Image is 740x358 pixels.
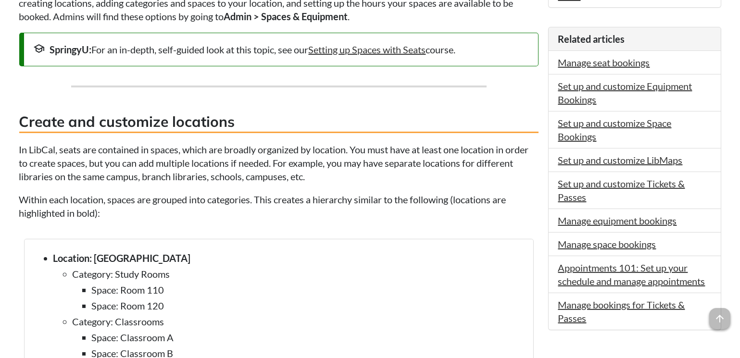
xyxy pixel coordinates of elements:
[558,215,677,226] a: Manage equipment bookings
[558,57,650,68] a: Manage seat bookings
[34,43,528,56] div: For an in-depth, self-guided look at this topic, see our course.
[19,143,539,183] p: In LibCal, seats are contained in spaces, which are broadly organized by location. You must have ...
[19,193,539,220] p: Within each location, spaces are grouped into categories. This creates a hierarchy similar to the...
[558,33,625,45] span: Related articles
[558,262,705,287] a: Appointments 101: Set up your schedule and manage appointments
[50,44,92,55] strong: SpringyU:
[558,299,685,324] a: Manage bookings for Tickets & Passes
[558,238,656,250] a: Manage space bookings
[92,331,524,344] li: Space: Classroom A
[558,80,692,105] a: Set up and customize Equipment Bookings
[19,111,539,133] h3: Create and customize locations
[709,309,730,321] a: arrow_upward
[224,11,348,22] strong: Admin > Spaces & Equipment
[558,154,683,166] a: Set up and customize LibMaps
[92,283,524,296] li: Space: Room 110
[709,308,730,329] span: arrow_upward
[34,43,45,54] span: school
[558,117,672,142] a: Set up and customize Space Bookings
[73,267,524,312] li: Category: Study Rooms
[309,44,426,55] a: Setting up Spaces with Seats
[92,299,524,312] li: Space: Room 120
[558,178,685,203] a: Set up and customize Tickets & Passes
[53,252,191,264] strong: Location: [GEOGRAPHIC_DATA]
